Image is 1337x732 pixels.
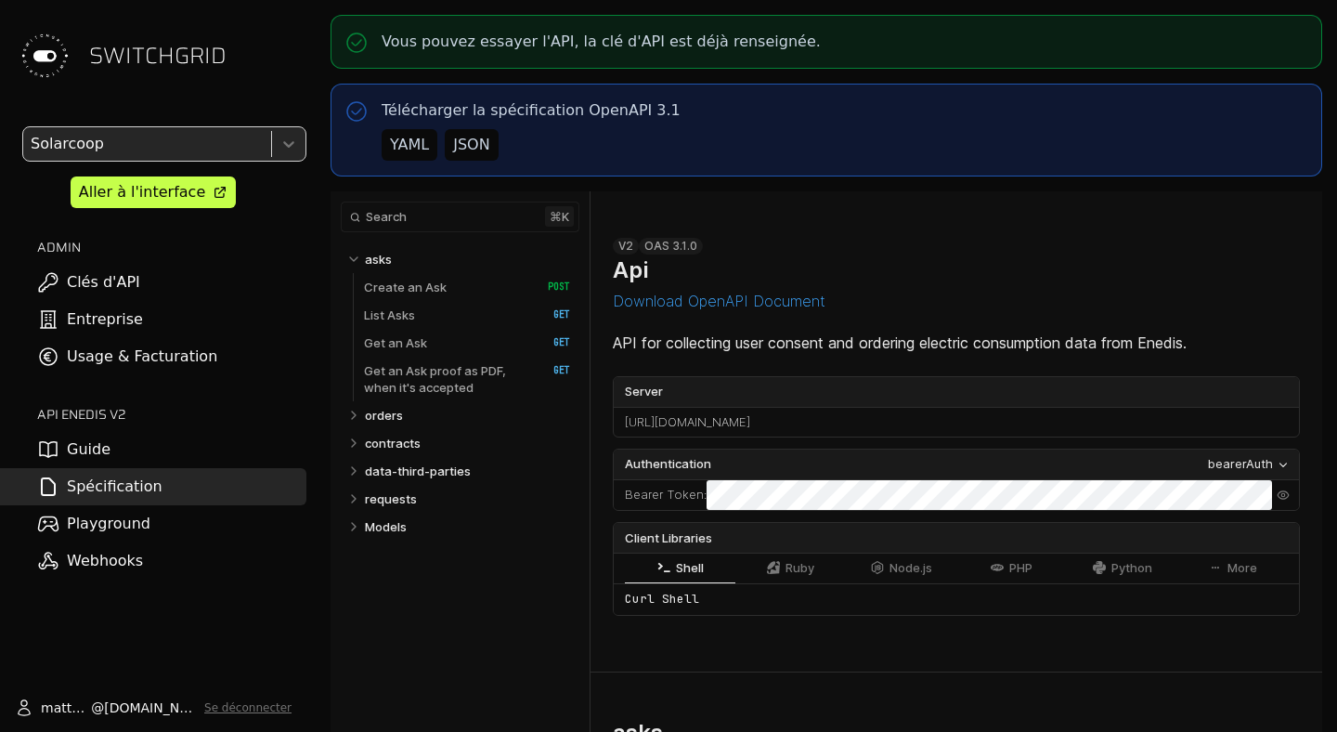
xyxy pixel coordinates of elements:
[614,480,707,510] div: :
[390,134,429,156] div: YAML
[365,513,571,541] a: Models
[91,699,104,717] span: @
[613,332,1300,354] p: API for collecting user consent and ordering electric consumption data from Enedis.
[364,334,427,351] p: Get an Ask
[37,405,306,424] h2: API ENEDIS v2
[41,699,91,717] span: matthieu
[365,490,417,507] p: requests
[1111,561,1152,575] span: Python
[1009,561,1032,575] span: PHP
[365,407,403,424] p: orders
[614,408,1299,438] div: [URL][DOMAIN_NAME]
[364,357,570,401] a: Get an Ask proof as PDF, when it's accepted GET
[365,435,421,451] p: contracts
[676,561,704,575] span: Shell
[365,251,392,268] p: asks
[364,362,528,396] p: Get an Ask proof as PDF, when it's accepted
[534,364,570,377] span: GET
[37,238,306,256] h2: ADMIN
[545,206,574,227] kbd: ⌘ k
[365,463,471,479] p: data-third-parties
[382,129,437,161] button: YAML
[453,134,489,156] div: JSON
[79,181,205,203] div: Aller à l'interface
[613,256,648,283] h1: Api
[71,176,236,208] a: Aller à l'interface
[365,485,571,513] a: requests
[1208,455,1273,474] div: bearerAuth
[89,41,227,71] span: SWITCHGRID
[613,238,639,255] div: v2
[625,455,711,474] span: Authentication
[382,99,681,122] p: Télécharger la spécification OpenAPI 3.1
[15,26,74,85] img: Switchgrid Logo
[104,699,197,717] span: [DOMAIN_NAME]
[364,329,570,357] a: Get an Ask GET
[639,238,703,255] div: OAS 3.1.0
[625,486,704,504] label: Bearer Token
[365,457,571,485] a: data-third-parties
[445,129,498,161] button: JSON
[364,307,415,323] p: List Asks
[534,336,570,349] span: GET
[365,429,571,457] a: contracts
[365,518,407,535] p: Models
[534,281,570,294] span: POST
[364,279,447,295] p: Create an Ask
[366,210,407,224] span: Search
[614,583,1299,615] div: Curl Shell
[365,245,571,273] a: asks
[614,523,1299,553] div: Client Libraries
[889,561,932,575] span: Node.js
[1202,454,1295,475] button: bearerAuth
[534,308,570,321] span: GET
[382,31,821,53] p: Vous pouvez essayer l'API, la clé d'API est déjà renseignée.
[364,301,570,329] a: List Asks GET
[204,700,292,715] button: Se déconnecter
[614,377,1299,407] label: Server
[613,293,825,309] button: Download OpenAPI Document
[364,273,570,301] a: Create an Ask POST
[785,561,814,575] span: Ruby
[365,401,571,429] a: orders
